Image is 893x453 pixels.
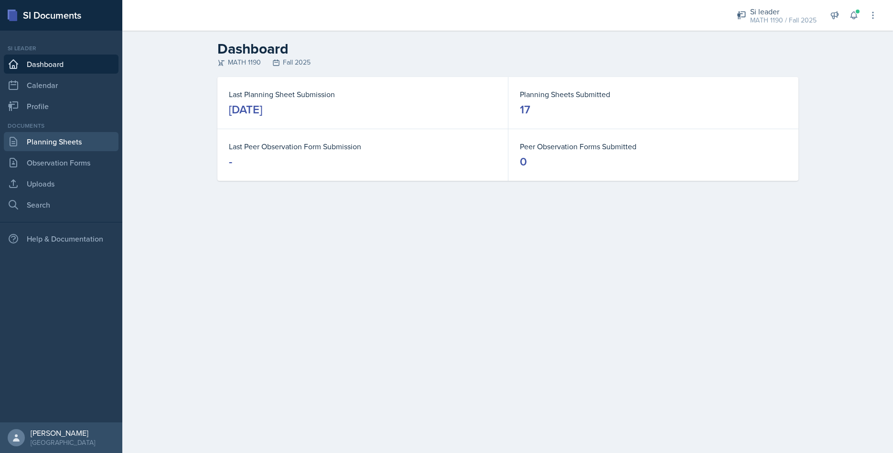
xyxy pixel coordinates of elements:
[520,141,787,152] dt: Peer Observation Forms Submitted
[750,15,817,25] div: MATH 1190 / Fall 2025
[217,40,798,57] h2: Dashboard
[750,6,817,17] div: Si leader
[217,57,798,67] div: MATH 1190 Fall 2025
[520,154,527,169] div: 0
[4,44,118,53] div: Si leader
[4,174,118,193] a: Uploads
[4,76,118,95] a: Calendar
[520,102,530,117] div: 17
[4,229,118,248] div: Help & Documentation
[229,102,262,117] div: [DATE]
[4,153,118,172] a: Observation Forms
[229,88,496,100] dt: Last Planning Sheet Submission
[4,55,118,74] a: Dashboard
[31,438,95,447] div: [GEOGRAPHIC_DATA]
[229,141,496,152] dt: Last Peer Observation Form Submission
[4,195,118,214] a: Search
[4,132,118,151] a: Planning Sheets
[4,97,118,116] a: Profile
[31,428,95,438] div: [PERSON_NAME]
[4,122,118,130] div: Documents
[520,88,787,100] dt: Planning Sheets Submitted
[229,154,232,169] div: -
